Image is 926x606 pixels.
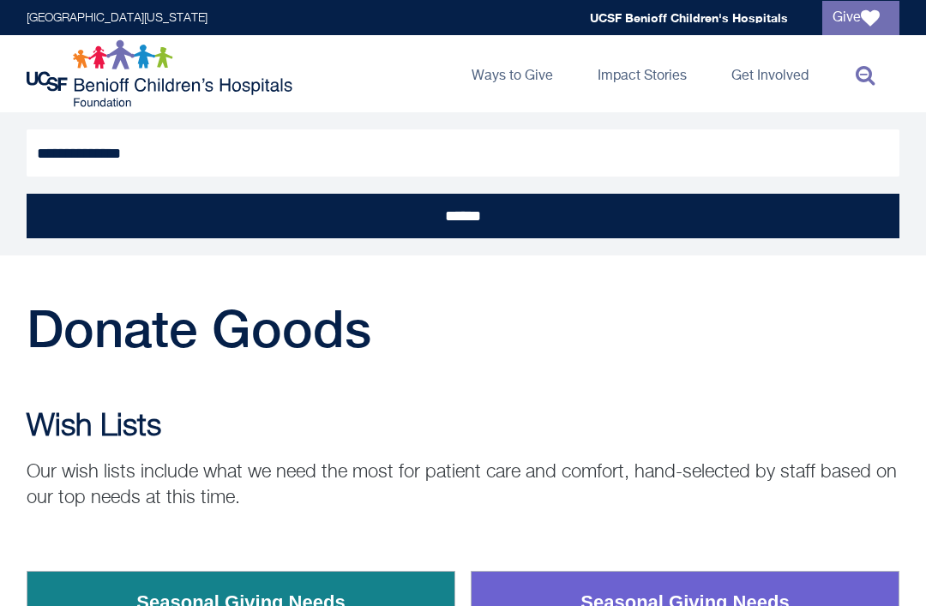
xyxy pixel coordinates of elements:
[718,35,822,112] a: Get Involved
[458,35,567,112] a: Ways to Give
[27,12,207,24] a: [GEOGRAPHIC_DATA][US_STATE]
[27,459,899,511] p: Our wish lists include what we need the most for patient care and comfort, hand-selected by staff...
[27,298,371,358] span: Donate Goods
[27,39,297,108] img: Logo for UCSF Benioff Children's Hospitals Foundation
[822,1,899,35] a: Give
[590,10,788,25] a: UCSF Benioff Children's Hospitals
[584,35,701,112] a: Impact Stories
[27,410,899,444] h2: Wish Lists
